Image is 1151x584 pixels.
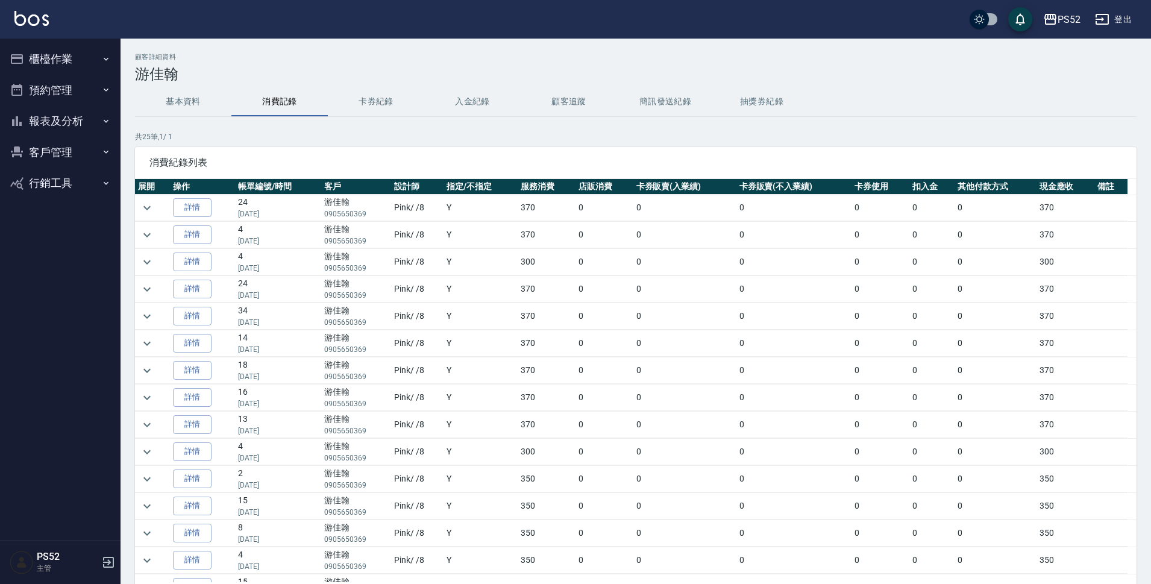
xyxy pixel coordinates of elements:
p: 0905650369 [324,534,388,545]
button: expand row [138,199,156,217]
a: 詳情 [173,361,212,380]
td: 4 [235,222,322,248]
td: 0 [736,439,851,465]
td: 370 [1037,222,1094,248]
th: 帳單編號/時間 [235,179,322,195]
p: 0905650369 [324,344,388,355]
td: 300 [1037,439,1094,465]
td: 0 [955,303,1037,330]
td: Pink / /8 [391,330,444,357]
img: Person [10,550,34,574]
td: 350 [1037,547,1094,574]
button: expand row [138,280,156,298]
button: 顧客追蹤 [521,87,617,116]
p: [DATE] [238,425,319,436]
td: 0 [909,520,955,547]
td: Y [444,493,518,520]
td: 游佳翰 [321,466,391,492]
td: 0 [575,276,633,303]
td: 0 [955,466,1037,492]
button: expand row [138,226,156,244]
td: 0 [575,303,633,330]
td: 0 [955,385,1037,411]
a: 詳情 [173,307,212,325]
td: 0 [633,357,736,384]
td: 0 [633,276,736,303]
td: 300 [518,249,575,275]
td: 0 [909,385,955,411]
th: 其他付款方式 [955,179,1037,195]
td: 游佳翰 [321,357,391,384]
p: 0905650369 [324,398,388,409]
td: 4 [235,439,322,465]
td: 370 [1037,330,1094,357]
a: 詳情 [173,334,212,353]
p: [DATE] [238,344,319,355]
td: 350 [518,520,575,547]
button: 登出 [1090,8,1137,31]
td: 0 [736,357,851,384]
td: 300 [1037,249,1094,275]
td: 0 [736,249,851,275]
td: 0 [909,330,955,357]
p: 0905650369 [324,507,388,518]
button: save [1008,7,1032,31]
td: 0 [909,222,955,248]
td: 350 [1037,520,1094,547]
a: 詳情 [173,551,212,570]
td: 0 [955,222,1037,248]
td: 0 [575,195,633,221]
td: 350 [1037,466,1094,492]
td: 0 [633,520,736,547]
button: expand row [138,470,156,488]
p: 0905650369 [324,317,388,328]
td: 0 [633,466,736,492]
td: Pink / /8 [391,547,444,574]
th: 備註 [1094,179,1127,195]
td: 0 [575,385,633,411]
td: 0 [736,330,851,357]
button: PS52 [1038,7,1085,32]
td: 0 [909,249,955,275]
td: 0 [955,520,1037,547]
h3: 游佳翰 [135,66,1137,83]
button: expand row [138,524,156,542]
td: 游佳翰 [321,412,391,438]
th: 卡券販賣(不入業績) [736,179,851,195]
td: 游佳翰 [321,439,391,465]
td: 0 [633,439,736,465]
td: 370 [518,385,575,411]
button: 卡券紀錄 [328,87,424,116]
button: 報表及分析 [5,105,116,137]
td: 0 [736,303,851,330]
p: 0905650369 [324,290,388,301]
th: 卡券使用 [851,179,909,195]
td: 游佳翰 [321,303,391,330]
p: [DATE] [238,236,319,246]
th: 指定/不指定 [444,179,518,195]
td: 游佳翰 [321,493,391,520]
td: 0 [633,222,736,248]
p: 0905650369 [324,209,388,219]
td: 0 [633,547,736,574]
button: expand row [138,551,156,570]
td: 370 [518,330,575,357]
td: Y [444,303,518,330]
td: 0 [736,493,851,520]
h2: 顧客詳細資料 [135,53,1137,61]
button: expand row [138,334,156,353]
td: 0 [736,222,851,248]
p: 0905650369 [324,263,388,274]
td: Y [444,466,518,492]
td: Pink / /8 [391,412,444,438]
td: 0 [633,330,736,357]
td: 370 [1037,385,1094,411]
button: expand row [138,389,156,407]
td: 24 [235,276,322,303]
td: 0 [909,195,955,221]
td: 0 [955,547,1037,574]
td: 0 [851,195,909,221]
p: 主管 [37,563,98,574]
button: 入金紀錄 [424,87,521,116]
td: 游佳翰 [321,195,391,221]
